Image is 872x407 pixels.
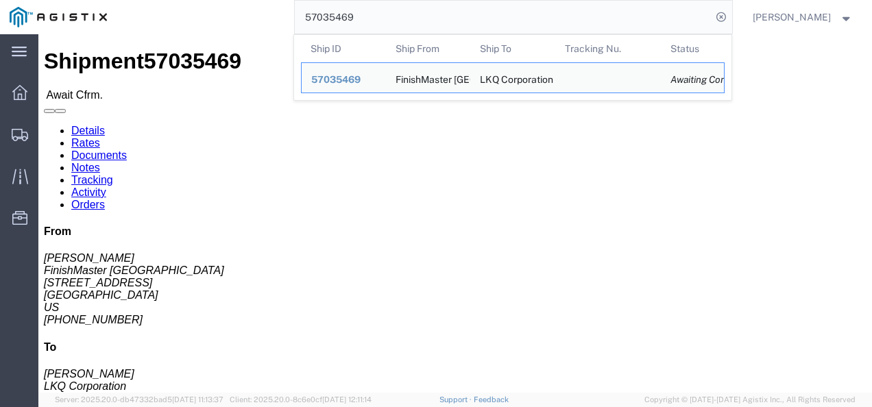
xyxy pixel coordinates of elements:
[301,35,731,100] table: Search Results
[295,1,712,34] input: Search for shipment number, reference number
[230,395,372,404] span: Client: 2025.20.0-8c6e0cf
[670,73,714,87] div: Awaiting Confirmation
[480,63,546,92] div: LKQ Corporation
[752,9,853,25] button: [PERSON_NAME]
[322,395,372,404] span: [DATE] 12:11:14
[311,73,376,87] div: 57035469
[10,7,107,27] img: logo
[470,35,555,62] th: Ship To
[661,35,725,62] th: Status
[385,35,470,62] th: Ship From
[753,10,831,25] span: Nathan Seeley
[439,395,474,404] a: Support
[38,34,872,393] iframe: FS Legacy Container
[311,74,361,85] span: 57035469
[474,395,509,404] a: Feedback
[395,63,461,92] div: FinishMaster Grand Rapids
[301,35,386,62] th: Ship ID
[644,394,856,406] span: Copyright © [DATE]-[DATE] Agistix Inc., All Rights Reserved
[555,35,661,62] th: Tracking Nu.
[55,395,223,404] span: Server: 2025.20.0-db47332bad5
[172,395,223,404] span: [DATE] 11:13:37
